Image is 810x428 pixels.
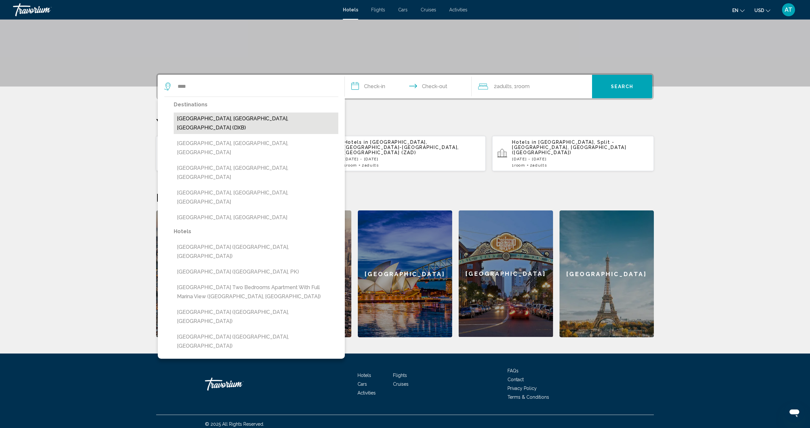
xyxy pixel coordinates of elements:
[358,373,371,378] a: Hotels
[784,402,805,423] iframe: Schaltfläche zum Öffnen des Messaging-Fensters
[560,210,654,337] a: [GEOGRAPHIC_DATA]
[512,140,626,155] span: [GEOGRAPHIC_DATA], Split - [GEOGRAPHIC_DATA], [GEOGRAPHIC_DATA] ([GEOGRAPHIC_DATA])
[174,281,338,303] button: [GEOGRAPHIC_DATA] Two bedrooms apartment with full Marina View ([GEOGRAPHIC_DATA], [GEOGRAPHIC_DA...
[398,7,408,12] a: Cars
[611,84,634,89] span: Search
[492,136,654,171] button: Hotels in [GEOGRAPHIC_DATA], Split - [GEOGRAPHIC_DATA], [GEOGRAPHIC_DATA] ([GEOGRAPHIC_DATA])[DAT...
[174,187,338,208] button: [GEOGRAPHIC_DATA], [GEOGRAPHIC_DATA], [GEOGRAPHIC_DATA]
[174,100,338,109] p: Destinations
[156,191,654,204] h2: Featured Destinations
[517,83,530,89] span: Room
[324,136,486,171] button: Hotels in [GEOGRAPHIC_DATA], [GEOGRAPHIC_DATA]-[GEOGRAPHIC_DATA], [GEOGRAPHIC_DATA] (ZAD)[DATE] -...
[358,390,376,395] a: Activities
[174,227,338,236] p: Hotels
[174,266,338,278] button: [GEOGRAPHIC_DATA] ([GEOGRAPHIC_DATA], PK)
[512,163,525,167] span: 1
[393,373,407,378] a: Flights
[205,421,264,427] span: © 2025 All Rights Reserved.
[472,75,592,98] button: Travelers: 2 adults, 0 children
[345,75,472,98] button: Check in and out dates
[512,82,530,91] span: , 1
[158,75,652,98] div: Search widget
[507,395,549,400] a: Terms & Conditions
[459,210,553,337] a: [GEOGRAPHIC_DATA]
[785,7,792,13] span: AT
[514,163,525,167] span: Room
[732,8,738,13] span: en
[530,163,547,167] span: 2
[174,306,338,328] button: [GEOGRAPHIC_DATA] ([GEOGRAPHIC_DATA], [GEOGRAPHIC_DATA])
[754,6,770,15] button: Change currency
[174,241,338,262] button: [GEOGRAPHIC_DATA] ([GEOGRAPHIC_DATA], [GEOGRAPHIC_DATA])
[507,368,519,373] a: FAQs
[174,137,338,159] button: [GEOGRAPHIC_DATA], [GEOGRAPHIC_DATA], [GEOGRAPHIC_DATA]
[174,113,338,134] button: [GEOGRAPHIC_DATA], [GEOGRAPHIC_DATA], [GEOGRAPHIC_DATA] (DXB)
[371,7,385,12] a: Flights
[449,7,467,12] a: Activities
[344,140,369,145] span: Hotels in
[592,75,652,98] button: Search
[365,163,379,167] span: Adults
[343,7,358,12] a: Hotels
[13,3,336,16] a: Travorium
[754,8,764,13] span: USD
[358,381,367,387] a: Cars
[512,157,649,161] p: [DATE] - [DATE]
[494,82,512,91] span: 2
[358,210,452,337] a: [GEOGRAPHIC_DATA]
[156,210,250,337] a: [GEOGRAPHIC_DATA]
[344,157,481,161] p: [DATE] - [DATE]
[732,6,745,15] button: Change language
[344,163,357,167] span: 1
[507,386,537,391] a: Privacy Policy
[362,163,379,167] span: 2
[346,163,357,167] span: Room
[497,83,512,89] span: Adults
[174,211,338,224] button: [GEOGRAPHIC_DATA], [GEOGRAPHIC_DATA]
[205,374,270,394] a: Travorium
[512,140,536,145] span: Hotels in
[780,3,797,17] button: User Menu
[421,7,436,12] a: Cruises
[393,381,409,387] a: Cruises
[156,116,654,129] p: Your Recent Searches
[174,331,338,352] button: [GEOGRAPHIC_DATA] ([GEOGRAPHIC_DATA], [GEOGRAPHIC_DATA])
[156,136,318,171] button: Hotels in [GEOGRAPHIC_DATA], [GEOGRAPHIC_DATA] (DOH)[DATE] - [DATE]1Room2Adults
[507,377,524,382] a: Contact
[344,140,459,155] span: [GEOGRAPHIC_DATA], [GEOGRAPHIC_DATA]-[GEOGRAPHIC_DATA], [GEOGRAPHIC_DATA] (ZAD)
[174,162,338,183] button: [GEOGRAPHIC_DATA], [GEOGRAPHIC_DATA], [GEOGRAPHIC_DATA]
[533,163,547,167] span: Adults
